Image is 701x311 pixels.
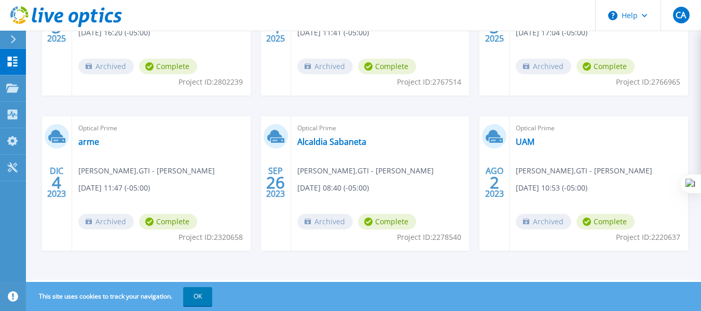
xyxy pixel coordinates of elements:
span: [PERSON_NAME] , GTI - [PERSON_NAME] [297,165,434,177]
span: 26 [266,178,285,187]
div: AGO 2023 [485,164,504,201]
span: Complete [358,214,416,229]
div: DIC 2023 [47,164,66,201]
span: Archived [78,59,134,74]
span: Archived [297,214,353,229]
span: Project ID: 2278540 [397,232,461,243]
span: Archived [516,214,571,229]
span: [DATE] 11:41 (-05:00) [297,27,369,38]
span: [DATE] 16:20 (-05:00) [78,27,150,38]
span: [DATE] 17:04 (-05:00) [516,27,587,38]
span: CA [676,11,686,19]
span: This site uses cookies to track your navigation. [29,287,212,306]
span: Complete [358,59,416,74]
span: Complete [139,214,197,229]
button: OK [183,287,212,306]
span: Optical Prime [78,123,244,134]
a: Alcaldia Sabaneta [297,137,366,147]
div: SEP 2023 [266,164,285,201]
span: [DATE] 08:40 (-05:00) [297,182,369,194]
a: arme [78,137,99,147]
span: [DATE] 11:47 (-05:00) [78,182,150,194]
span: Project ID: 2320658 [178,232,243,243]
span: Archived [516,59,571,74]
span: [PERSON_NAME] , GTI - [PERSON_NAME] [78,165,215,177]
span: Project ID: 2802239 [178,76,243,88]
span: Project ID: 2767514 [397,76,461,88]
span: 3 [490,23,499,32]
span: Complete [576,59,635,74]
span: Complete [576,214,635,229]
span: 4 [52,178,61,187]
span: Project ID: 2766965 [616,76,680,88]
span: [DATE] 10:53 (-05:00) [516,182,587,194]
span: 4 [271,23,280,32]
span: Optical Prime [516,123,682,134]
a: UAM [516,137,534,147]
span: 2 [490,178,499,187]
span: 3 [52,23,61,32]
span: Optical Prime [297,123,463,134]
span: [PERSON_NAME] , GTI - [PERSON_NAME] [516,165,652,177]
span: Project ID: 2220637 [616,232,680,243]
span: Archived [78,214,134,229]
span: Complete [139,59,197,74]
span: Archived [297,59,353,74]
